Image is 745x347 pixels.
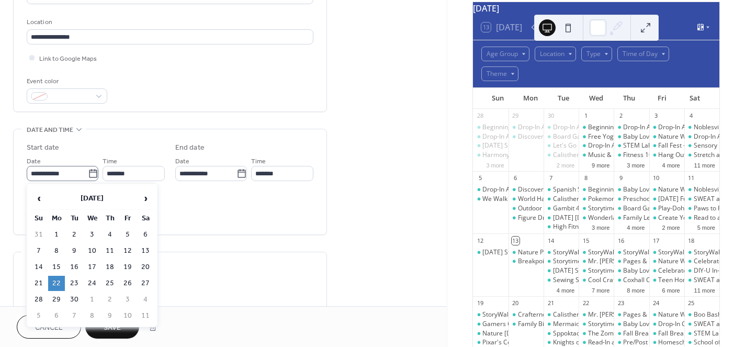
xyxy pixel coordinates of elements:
div: Beginning Bird Hike - [GEOGRAPHIC_DATA] [588,185,714,194]
td: 27 [137,276,154,291]
div: Noblesville Farmers Market - Federal Hill Commons [684,123,719,132]
div: [DATE] [DATE] - HamCo Fairgrounds [553,214,659,222]
div: Figure Drawing Open Studio - Fishers Library [509,214,544,222]
div: High Fitness - [PERSON_NAME][GEOGRAPHIC_DATA] [553,222,706,231]
th: Fr [119,211,136,226]
div: Sun [481,88,514,109]
div: Knights of the Square Table Chess Club - [GEOGRAPHIC_DATA] [553,338,736,347]
div: Family Bingo Night - [GEOGRAPHIC_DATA] [518,320,641,329]
td: 17 [84,260,100,275]
div: Sppoktacular Boofest! - [GEOGRAPHIC_DATA] [553,329,685,338]
button: 9 more [588,160,614,169]
div: Sewing Stuffies for Kids - Fishers Library [553,276,669,285]
div: Drop-In Activity: Wire Sculptures - [GEOGRAPHIC_DATA] [553,123,715,132]
td: 1 [84,292,100,307]
div: Crafternoon - [GEOGRAPHIC_DATA] [518,310,622,319]
div: [DATE] Stories Ages [DEMOGRAPHIC_DATA] and up - [GEOGRAPHIC_DATA] [482,141,702,150]
button: 11 more [690,160,719,169]
div: StoryWalk - Rotating Carmel Parks [473,310,508,319]
div: Spanish Story Time - [GEOGRAPHIC_DATA] [553,185,678,194]
div: 4 [687,112,695,120]
div: 21 [547,299,555,307]
div: Storytime - Chapter Book Lounge [588,204,684,213]
td: 10 [84,243,100,259]
div: Knights of the Square Table Chess Club - Carmel Library [544,338,579,347]
td: 31 [30,227,47,242]
div: Gamers Guild For teens and adults - [GEOGRAPHIC_DATA] [482,320,652,329]
div: Pages & Play - Providence Home + Garden [614,310,649,319]
div: Thu [613,88,646,109]
div: Fri [646,88,679,109]
span: Date [175,156,189,167]
td: 12 [119,243,136,259]
td: 24 [84,276,100,291]
td: 23 [66,276,83,291]
div: Nature Walks - Grand Junction Plaza [649,185,684,194]
div: Read to a Therapy Dog! Presented by Love on a Leash Ages 5 and up - Fishers Library [684,214,719,222]
div: Free Yoga Wednesdays - Flat Fork Creek Park Fishers [579,132,614,141]
button: 2 more [552,160,579,169]
div: Sat [678,88,711,109]
div: Storytime - Chapter Book Lounge [579,266,614,275]
div: Calisthenics and Core - Prather Park [544,195,579,204]
div: Mon [514,88,547,109]
div: Mr. Dan the Music Man - Fishers Library [579,310,614,319]
div: SWEAT at The Yard Outdoor Pilates - Fishers District [684,276,719,285]
div: Drop-In Activity: Wire Sculptures - Fishers Library [544,123,579,132]
a: Cancel [17,315,81,339]
div: Family Lego Challenge - Noblesville Library [614,214,649,222]
div: Wed [580,88,613,109]
div: 30 [547,112,555,120]
div: Sppoktacular Boofest! - Westfield Library [544,329,579,338]
div: Gamers Guild For teens and adults - Noblesville Library [473,320,508,329]
div: Location [27,17,311,28]
div: Storytime - Chapter Book Lounge [579,204,614,213]
div: Storytime - Chapter Book Lounge [588,266,684,275]
div: Pokemon Trading Hour - Carmel Library [579,195,614,204]
div: SWEAT at The Yard Outdoor Pilates - Fishers District [684,195,719,204]
div: Read-In at CCPL with Word on the Shelf - Carmel Library [579,338,614,347]
div: High Fitness - Brooks School Park [544,222,579,231]
div: Storytime - Schoolhouse 7 Cafe [553,257,644,266]
div: Music & Movement with Dance Fam - Westfield Library [579,151,614,160]
div: 29 [512,112,520,120]
div: 16 [617,237,625,244]
div: 22 [582,299,590,307]
div: Storytime - Chapter Book Lounge [579,320,614,329]
td: 28 [30,292,47,307]
div: World Habitat Day Tree Planting 2025 [509,195,544,204]
button: 11 more [690,285,719,294]
td: 18 [101,260,118,275]
div: Cool Crafting Club Grades 1-5 - [GEOGRAPHIC_DATA] [588,276,743,285]
div: Breakpoint - Fishers Library [509,257,544,266]
div: Pixar's Coco Family Movie - Fishers Library [482,338,606,347]
div: [DATE] Stories Ages [DEMOGRAPHIC_DATA] and up - [GEOGRAPHIC_DATA] [482,248,702,257]
div: Drop-In Activity: Wire Sculptures - Fishers Library [684,132,719,141]
div: Celebrate Diwali: Festival of Lights - Carmel Library [649,266,684,275]
div: Wonderlab - Fishers Library [579,214,614,222]
th: Th [101,211,118,226]
th: Sa [137,211,154,226]
td: 6 [48,308,65,323]
button: 4 more [552,285,579,294]
div: The Zombie Fungus and Other Nature Flukes - Cool Creek Nature Center [579,329,614,338]
button: 3 more [588,222,614,231]
td: 8 [84,308,100,323]
div: 8 [582,174,590,182]
div: Boo Bash - NPD Amp [684,310,719,319]
div: End date [175,142,205,153]
div: Spanish Story Time - Westfield Library [544,185,579,194]
div: Discovery Time - [GEOGRAPHIC_DATA] [518,185,631,194]
div: StoryWalk - Rotating Carmel Parks [684,248,719,257]
div: Pixar's Coco Family Movie - Fishers Library [473,338,508,347]
div: Nature [DATE] School - [GEOGRAPHIC_DATA] [482,329,614,338]
div: [DATE] [473,2,719,15]
div: World Habitat Day Tree Planting 2025 [518,195,628,204]
td: 6 [137,227,154,242]
div: Coxhall Children's Garden Tour [614,276,649,285]
div: 17 [652,237,660,244]
span: Cancel [35,322,63,333]
div: Hang Out with a PAWS Therapy Dog - Carmel Library [649,151,684,160]
div: Mermaid Party - Fishers Library [544,320,579,329]
td: 9 [66,243,83,259]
